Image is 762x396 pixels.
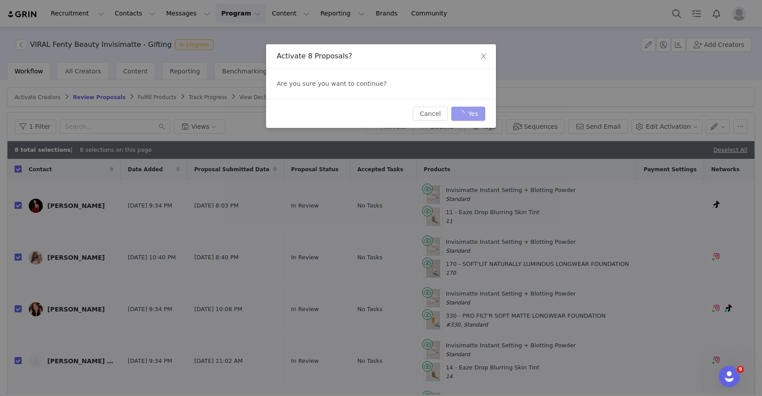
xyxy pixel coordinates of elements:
[413,107,448,121] button: Cancel
[737,366,744,373] span: 9
[266,69,496,99] div: Are you sure you want to continue?
[719,366,740,387] iframe: Intercom live chat
[480,53,487,60] i: icon: close
[471,44,496,69] button: Close
[277,51,485,61] div: Activate 8 Proposals?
